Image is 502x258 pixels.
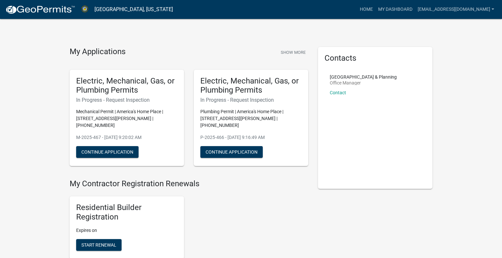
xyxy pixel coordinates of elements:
[76,76,177,95] h5: Electric, Mechanical, Gas, or Plumbing Permits
[200,146,263,158] button: Continue Application
[330,90,346,95] a: Contact
[200,108,302,129] p: Plumbing Permit | America's Home Place | [STREET_ADDRESS][PERSON_NAME] | [PHONE_NUMBER]
[70,47,125,57] h4: My Applications
[200,134,302,141] p: P-2025-466 - [DATE] 9:16:49 AM
[76,108,177,129] p: Mechanical Permit | America's Home Place | [STREET_ADDRESS][PERSON_NAME] | [PHONE_NUMBER]
[76,146,139,158] button: Continue Application
[81,242,116,247] span: Start Renewal
[76,239,122,251] button: Start Renewal
[76,97,177,103] h6: In Progress - Request Inspection
[80,5,89,14] img: Abbeville County, South Carolina
[330,75,397,79] p: [GEOGRAPHIC_DATA] & Planning
[330,81,397,85] p: Office Manager
[76,227,177,234] p: Expires on
[376,3,415,16] a: My Dashboard
[278,47,308,58] button: Show More
[200,97,302,103] h6: In Progress - Request Inspection
[200,76,302,95] h5: Electric, Mechanical, Gas, or Plumbing Permits
[325,53,426,63] h5: Contacts
[76,203,177,222] h5: Residential Builder Registration
[70,179,308,189] h4: My Contractor Registration Renewals
[76,134,177,141] p: M-2025-467 - [DATE] 9:20:02 AM
[415,3,497,16] a: [EMAIL_ADDRESS][DOMAIN_NAME]
[94,4,173,15] a: [GEOGRAPHIC_DATA], [US_STATE]
[357,3,376,16] a: Home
